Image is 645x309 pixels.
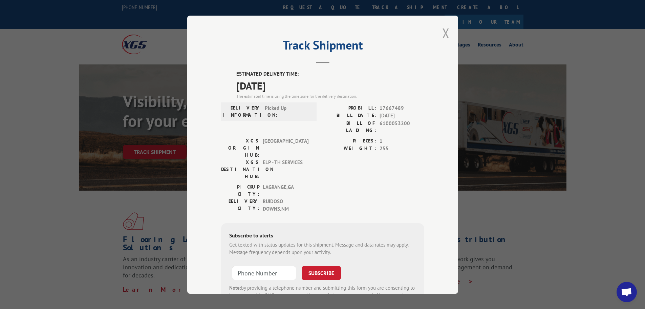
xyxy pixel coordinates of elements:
button: SUBSCRIBE [302,266,341,280]
span: [GEOGRAPHIC_DATA] [263,137,308,158]
span: LAGRANGE , GA [263,183,308,197]
label: DELIVERY CITY: [221,197,259,213]
label: PICKUP CITY: [221,183,259,197]
span: RUIDOSO DOWNS , NM [263,197,308,213]
label: XGS DESTINATION HUB: [221,158,259,180]
div: by providing a telephone number and submitting this form you are consenting to be contacted by SM... [229,284,416,307]
div: Subscribe to alerts [229,231,416,241]
h2: Track Shipment [221,40,424,53]
label: BILL OF LADING: [323,119,376,134]
label: DELIVERY INFORMATION: [223,104,261,118]
strong: Note: [229,284,241,291]
button: Close modal [442,24,450,42]
div: Get texted with status updates for this shipment. Message and data rates may apply. Message frequ... [229,241,416,256]
span: Picked Up [265,104,310,118]
span: [DATE] [380,112,424,120]
span: 6100053200 [380,119,424,134]
div: Open chat [617,282,637,302]
label: PIECES: [323,137,376,145]
div: The estimated time is using the time zone for the delivery destination. [236,93,424,99]
label: BILL DATE: [323,112,376,120]
span: 1 [380,137,424,145]
span: 17667489 [380,104,424,112]
input: Phone Number [232,266,296,280]
span: [DATE] [236,78,424,93]
label: ESTIMATED DELIVERY TIME: [236,70,424,78]
label: XGS ORIGIN HUB: [221,137,259,158]
label: PROBILL: [323,104,376,112]
span: ELP - TH SERVICES [263,158,308,180]
span: 255 [380,145,424,153]
label: WEIGHT: [323,145,376,153]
